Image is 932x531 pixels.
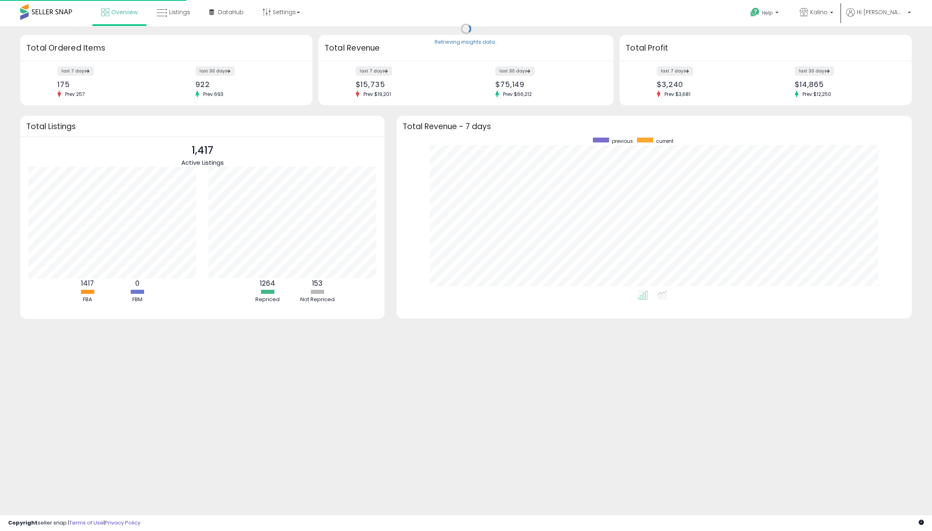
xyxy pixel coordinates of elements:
[359,91,395,98] span: Prev: $19,201
[810,8,828,16] span: Kalino
[195,80,298,89] div: 922
[846,8,911,26] a: Hi [PERSON_NAME]
[762,9,773,16] span: Help
[57,80,160,89] div: 175
[499,91,536,98] span: Prev: $66,212
[61,91,89,98] span: Prev: 257
[181,143,224,158] p: 1,417
[356,66,392,76] label: last 7 days
[181,158,224,167] span: Active Listings
[435,39,497,46] div: Retrieving insights data..
[135,278,140,288] b: 0
[403,123,906,130] h3: Total Revenue - 7 days
[626,42,906,54] h3: Total Profit
[798,91,835,98] span: Prev: $12,250
[169,8,190,16] span: Listings
[26,42,306,54] h3: Total Ordered Items
[63,296,112,304] div: FBA
[656,138,673,144] span: current
[81,278,94,288] b: 1417
[113,296,161,304] div: FBM
[744,1,787,26] a: Help
[111,8,138,16] span: Overview
[612,138,633,144] span: previous
[750,7,760,17] i: Get Help
[495,66,535,76] label: last 30 days
[57,66,94,76] label: last 7 days
[293,296,342,304] div: Not Repriced
[660,91,694,98] span: Prev: $3,681
[195,66,235,76] label: last 30 days
[199,91,227,98] span: Prev: 693
[260,278,275,288] b: 1264
[795,66,834,76] label: last 30 days
[26,123,378,130] h3: Total Listings
[312,278,323,288] b: 153
[218,8,244,16] span: DataHub
[356,80,460,89] div: $15,735
[795,80,898,89] div: $14,865
[325,42,607,54] h3: Total Revenue
[243,296,292,304] div: Repriced
[657,66,693,76] label: last 7 days
[857,8,905,16] span: Hi [PERSON_NAME]
[495,80,599,89] div: $75,149
[657,80,760,89] div: $3,240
